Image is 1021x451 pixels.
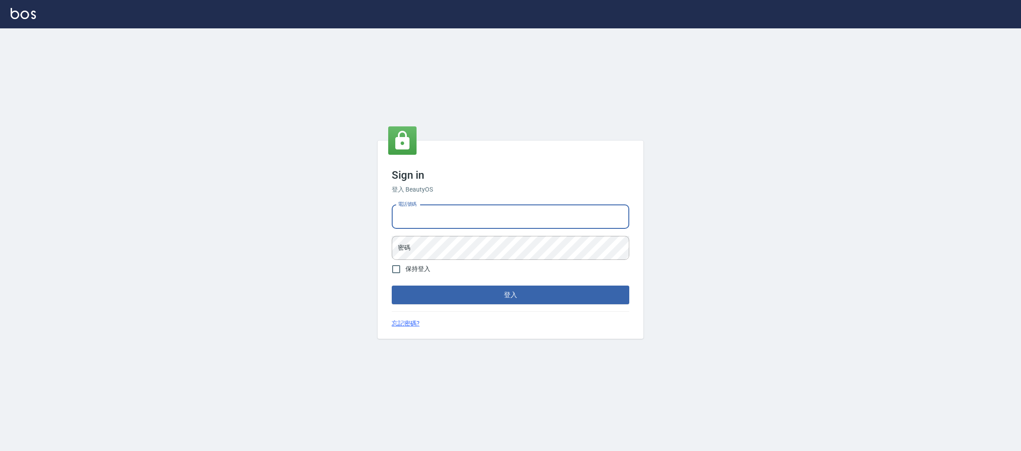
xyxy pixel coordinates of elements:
[392,319,420,328] a: 忘記密碼?
[392,185,629,194] h6: 登入 BeautyOS
[392,169,629,181] h3: Sign in
[398,201,417,208] label: 電話號碼
[392,286,629,304] button: 登入
[405,264,430,274] span: 保持登入
[11,8,36,19] img: Logo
